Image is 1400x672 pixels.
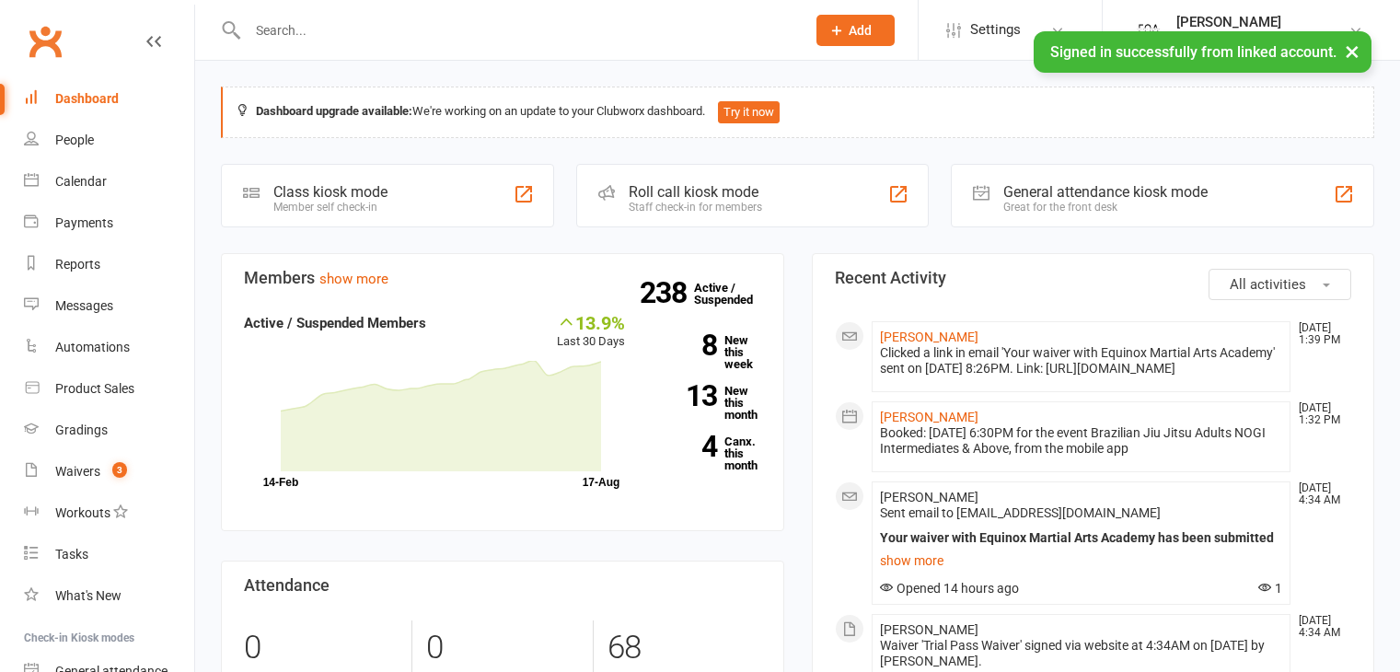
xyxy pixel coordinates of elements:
div: Equinox Martial Arts Academy [1176,30,1348,47]
div: Calendar [55,174,107,189]
button: × [1336,31,1369,71]
a: [PERSON_NAME] [880,330,978,344]
a: Clubworx [22,18,68,64]
a: Tasks [24,534,194,575]
div: Product Sales [55,381,134,396]
button: Try it now [718,101,780,123]
h3: Attendance [244,576,761,595]
strong: 13 [653,382,717,410]
button: Add [816,15,895,46]
strong: 238 [640,279,694,307]
a: Reports [24,244,194,285]
div: Reports [55,257,100,272]
a: Payments [24,203,194,244]
a: Waivers 3 [24,451,194,492]
div: Roll call kiosk mode [629,183,762,201]
div: Messages [55,298,113,313]
div: [PERSON_NAME] [1176,14,1348,30]
a: 4Canx. this month [653,435,761,471]
strong: Active / Suspended Members [244,315,426,331]
div: Great for the front desk [1003,201,1208,214]
a: [PERSON_NAME] [880,410,978,424]
a: Gradings [24,410,194,451]
div: Your waiver with Equinox Martial Arts Academy has been submitted [880,530,1283,546]
a: 8New this week [653,334,761,370]
div: Tasks [55,547,88,562]
img: thumb_image1734071481.png [1130,12,1167,49]
time: [DATE] 1:39 PM [1290,322,1350,346]
div: 13.9% [557,312,625,332]
a: 238Active / Suspended [694,268,775,319]
div: What's New [55,588,121,603]
span: [PERSON_NAME] [880,490,978,504]
div: General attendance kiosk mode [1003,183,1208,201]
a: show more [880,548,1283,574]
span: 1 [1258,581,1282,596]
strong: Dashboard upgrade available: [256,104,412,118]
a: 13New this month [653,385,761,421]
div: Class kiosk mode [273,183,388,201]
span: Signed in successfully from linked account. [1050,43,1336,61]
h3: Members [244,269,761,287]
div: Payments [55,215,113,230]
div: People [55,133,94,147]
div: Workouts [55,505,110,520]
span: Add [849,23,872,38]
div: Clicked a link in email 'Your waiver with Equinox Martial Arts Academy' sent on [DATE] 8:26PM. Li... [880,345,1283,377]
time: [DATE] 4:34 AM [1290,615,1350,639]
a: show more [319,271,388,287]
input: Search... [242,17,793,43]
button: All activities [1209,269,1351,300]
a: Messages [24,285,194,327]
a: Workouts [24,492,194,534]
div: Automations [55,340,130,354]
div: Gradings [55,423,108,437]
time: [DATE] 4:34 AM [1290,482,1350,506]
a: Dashboard [24,78,194,120]
span: Sent email to [EMAIL_ADDRESS][DOMAIN_NAME] [880,505,1161,520]
time: [DATE] 1:32 PM [1290,402,1350,426]
span: All activities [1230,276,1306,293]
div: Staff check-in for members [629,201,762,214]
h3: Recent Activity [835,269,1352,287]
span: Settings [970,9,1021,51]
span: [PERSON_NAME] [880,622,978,637]
div: Booked: [DATE] 6:30PM for the event Brazilian Jiu Jitsu Adults NOGI Intermediates & Above, from t... [880,425,1283,457]
div: Waivers [55,464,100,479]
span: Opened 14 hours ago [880,581,1019,596]
div: Last 30 Days [557,312,625,352]
a: What's New [24,575,194,617]
a: People [24,120,194,161]
a: Product Sales [24,368,194,410]
div: We're working on an update to your Clubworx dashboard. [221,87,1374,138]
span: 3 [112,462,127,478]
div: Dashboard [55,91,119,106]
strong: 4 [653,433,717,460]
strong: 8 [653,331,717,359]
a: Calendar [24,161,194,203]
div: Waiver 'Trial Pass Waiver' signed via website at 4:34AM on [DATE] by [PERSON_NAME]. [880,638,1283,669]
a: Automations [24,327,194,368]
div: Member self check-in [273,201,388,214]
